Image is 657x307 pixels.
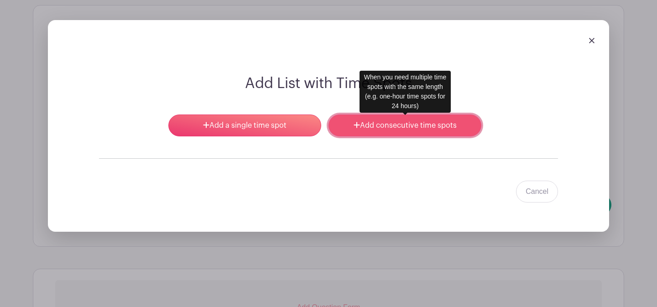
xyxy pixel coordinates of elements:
[589,38,594,43] img: close_button-5f87c8562297e5c2d7936805f587ecaba9071eb48480494691a3f1689db116b3.svg
[516,181,558,203] a: Cancel
[328,114,481,136] a: Add consecutive time spots
[99,75,558,92] h2: Add List with Time Spots
[360,71,451,113] div: When you need multiple time spots with the same length (e.g. one-hour time spots for 24 hours)
[168,114,321,136] a: Add a single time spot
